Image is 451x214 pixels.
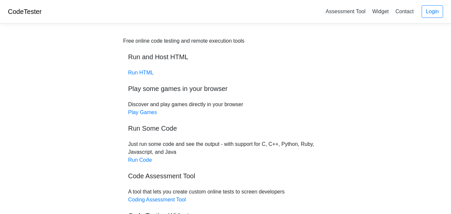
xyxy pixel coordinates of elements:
[128,172,323,180] h5: Code Assessment Tool
[128,109,157,115] a: Play Games
[8,8,42,15] a: CodeTester
[393,6,416,17] a: Contact
[128,124,323,132] h5: Run Some Code
[123,37,244,45] div: Free online code testing and remote execution tools
[369,6,391,17] a: Widget
[128,85,323,93] h5: Play some games in your browser
[323,6,368,17] a: Assessment Tool
[128,70,154,75] a: Run HTML
[128,157,152,163] a: Run Code
[128,53,323,61] h5: Run and Host HTML
[128,197,186,202] a: Coding Assessment Tool
[422,5,443,18] a: Login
